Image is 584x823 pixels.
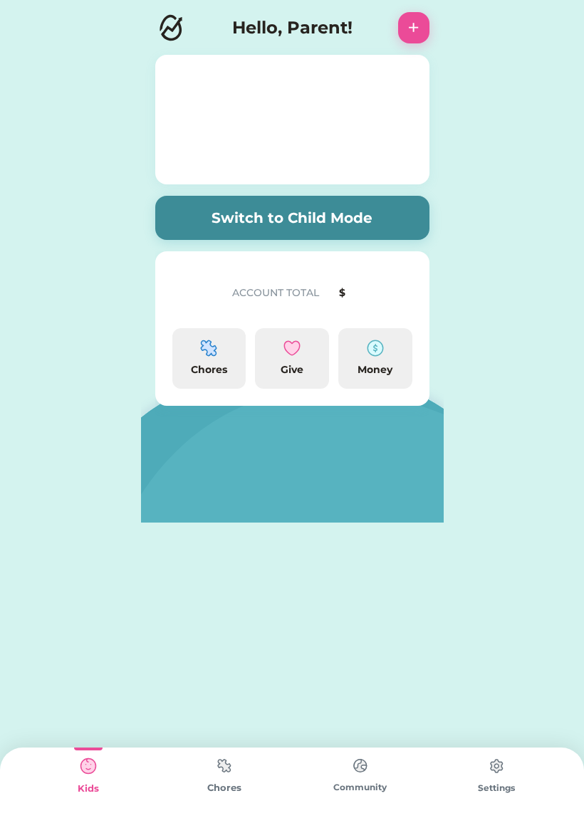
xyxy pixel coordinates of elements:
[428,782,564,795] div: Settings
[292,781,428,794] div: Community
[367,340,384,357] img: money-cash-dollar-coin--accounting-billing-payment-cash-coin-currency-money-finance.svg
[232,285,334,300] div: ACCOUNT TOTAL
[192,59,392,180] img: yH5BAEAAAAALAAAAAABAAEAAAIBRAA7
[156,781,292,795] div: Chores
[398,12,429,43] button: +
[172,268,218,314] img: yH5BAEAAAAALAAAAAABAAEAAAIBRAA7
[210,752,239,780] img: type%3Dchores%2C%20state%3Ddefault.svg
[261,362,323,377] div: Give
[74,752,103,780] img: type%3Dkids%2C%20state%3Dselected.svg
[482,752,511,780] img: type%3Dchores%2C%20state%3Ddefault.svg
[200,340,217,357] img: programming-module-puzzle-1--code-puzzle-module-programming-plugin-piece.svg
[20,782,156,796] div: Kids
[339,285,412,300] div: $
[178,362,241,377] div: Chores
[283,340,301,357] img: interface-favorite-heart--reward-social-rating-media-heart-it-like-favorite-love.svg
[346,752,375,780] img: type%3Dchores%2C%20state%3Ddefault.svg
[232,15,353,41] h4: Hello, Parent!
[155,12,187,43] img: Logo.svg
[155,196,429,240] button: Switch to Child Mode
[344,362,407,377] div: Money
